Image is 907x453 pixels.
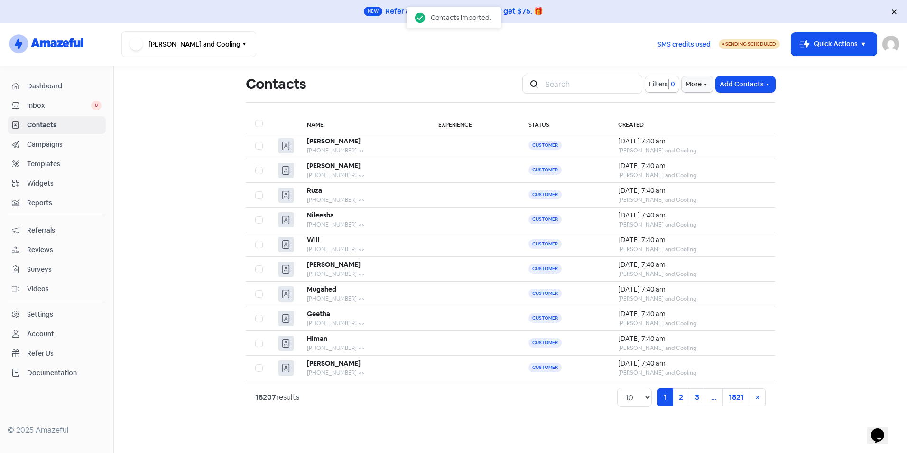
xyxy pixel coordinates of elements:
span: Reports [27,198,102,208]
a: Videos [8,280,106,298]
b: Geetha [307,310,330,318]
span: Customer [528,289,562,298]
th: Created [609,114,775,133]
a: Inbox 0 [8,97,106,114]
span: Filters [649,79,668,89]
input: Search [540,75,642,94]
a: Reviews [8,241,106,259]
div: [PHONE_NUMBER] <> [307,196,420,204]
span: New [364,7,382,16]
div: [PERSON_NAME] and Cooling [618,196,766,204]
a: Templates [8,155,106,173]
div: [PERSON_NAME] and Cooling [618,344,766,352]
span: Reviews [27,245,102,255]
a: Campaigns [8,136,106,153]
div: [DATE] 7:40 am [618,186,766,196]
div: [PHONE_NUMBER] <> [307,319,420,328]
button: More [682,76,713,92]
div: [PHONE_NUMBER] <> [307,344,420,352]
a: Contacts [8,116,106,134]
div: [PHONE_NUMBER] <> [307,171,420,179]
b: Will [307,236,320,244]
div: [DATE] 7:40 am [618,359,766,368]
a: Surveys [8,261,106,278]
a: Next [750,388,766,406]
div: [PERSON_NAME] and Cooling [618,270,766,278]
div: [DATE] 7:40 am [618,210,766,220]
b: Ruza [307,186,322,195]
div: [PHONE_NUMBER] <> [307,245,420,254]
div: [PERSON_NAME] and Cooling [618,368,766,377]
b: [PERSON_NAME] [307,137,361,145]
a: Sending Scheduled [719,38,780,50]
a: Account [8,325,106,343]
div: results [255,392,299,403]
span: Contacts [27,120,102,130]
span: Widgets [27,179,102,189]
a: Dashboard [8,77,106,95]
div: [PERSON_NAME] and Cooling [618,319,766,328]
span: Customer [528,338,562,348]
div: [PHONE_NUMBER] <> [307,220,420,229]
div: [PHONE_NUMBER] <> [307,270,420,278]
span: Videos [27,284,102,294]
div: [DATE] 7:40 am [618,235,766,245]
span: 0 [669,79,675,89]
span: Customer [528,141,562,150]
b: [PERSON_NAME] [307,359,361,368]
a: Refer Us [8,345,106,362]
a: 3 [689,388,705,406]
button: Add Contacts [716,76,775,92]
div: Refer a friend, you get $200, they get $75. 🎁 [385,6,543,17]
button: Filters0 [645,76,679,92]
div: [PERSON_NAME] and Cooling [618,171,766,179]
div: [PERSON_NAME] and Cooling [618,294,766,303]
span: Dashboard [27,81,102,91]
div: © 2025 Amazeful [8,425,106,436]
span: Sending Scheduled [725,41,776,47]
a: 2 [673,388,689,406]
span: Customer [528,239,562,249]
span: Customer [528,313,562,323]
div: [PERSON_NAME] and Cooling [618,220,766,229]
span: Customer [528,264,562,274]
span: Templates [27,159,102,169]
a: ... [705,388,723,406]
span: Customer [528,363,562,372]
b: [PERSON_NAME] [307,260,361,269]
div: [DATE] 7:40 am [618,334,766,344]
span: SMS credits used [657,39,711,49]
a: Settings [8,306,106,323]
th: Name [297,114,429,133]
a: Referrals [8,222,106,239]
b: Nileesha [307,211,334,219]
div: Contacts imported. [431,12,491,23]
div: [DATE] 7:40 am [618,260,766,270]
th: Experience [429,114,519,133]
a: Widgets [8,175,106,192]
div: Account [27,329,54,339]
span: Inbox [27,101,91,111]
b: Mugahed [307,285,336,293]
span: Customer [528,190,562,199]
b: Himan [307,334,327,343]
div: [PHONE_NUMBER] <> [307,294,420,303]
img: User [882,36,899,53]
div: [PERSON_NAME] and Cooling [618,245,766,254]
th: Status [519,114,608,133]
iframe: chat widget [867,415,898,444]
div: Settings [27,310,53,320]
strong: 18207 [255,392,276,402]
div: [PHONE_NUMBER] <> [307,368,420,377]
a: Reports [8,194,106,212]
div: [DATE] 7:40 am [618,161,766,171]
button: [PERSON_NAME] and Cooling [121,31,256,57]
div: [PHONE_NUMBER] <> [307,146,420,155]
button: Quick Actions [791,33,877,56]
div: [DATE] 7:40 am [618,309,766,319]
span: Customer [528,165,562,175]
a: 1 [657,388,673,406]
div: [DATE] 7:40 am [618,284,766,294]
span: Campaigns [27,140,102,150]
div: [PERSON_NAME] and Cooling [618,146,766,155]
